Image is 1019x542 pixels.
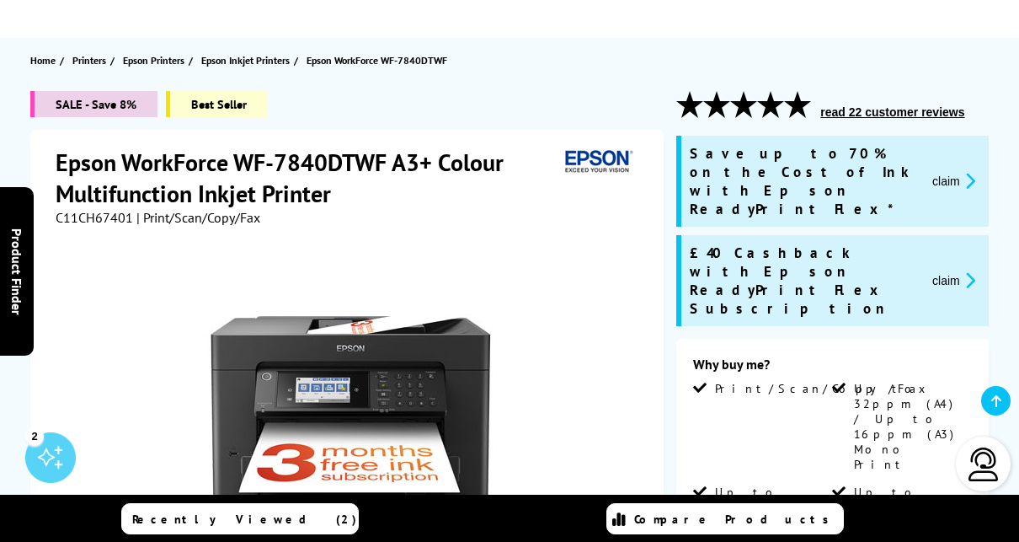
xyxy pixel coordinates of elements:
a: Home [30,51,60,69]
a: Epson Printers [123,51,189,69]
div: Why buy me? [693,356,971,381]
span: Home [30,51,56,69]
div: 2 [25,427,44,445]
span: Epson WorkForce WF-7840DTWF [307,54,447,67]
span: C11CH67401 [56,209,133,226]
h1: Epson WorkForce WF-7840DTWF A3+ Colour Multifunction Inkjet Printer [56,147,558,209]
span: Save up to 70% on the Cost of Ink with Epson ReadyPrint Flex* [690,144,919,218]
a: Recently Viewed (2) [121,503,359,534]
span: £40 Cashback with Epson ReadyPrint Flex Subscription [690,244,919,318]
button: promo-description [927,271,980,290]
span: Best Seller [166,91,268,117]
span: Printers [72,51,106,69]
a: Compare Products [606,503,844,534]
a: Epson Inkjet Printers [201,51,294,69]
img: Epson [558,147,636,178]
span: Recently Viewed (2) [132,512,357,527]
img: user-headset-light.svg [967,448,1000,481]
span: Compare Products [634,512,838,527]
span: Up to 32ppm (A4) / Up to 16ppm (A3) Mono Print [854,381,968,472]
button: read 22 customer reviews [815,105,969,120]
a: Printers [72,51,110,69]
button: promo-description [927,171,980,191]
span: Print/Scan/Copy/Fax [715,381,931,396]
span: Product Finder [8,228,25,314]
span: SALE - Save 8% [30,91,157,117]
span: | Print/Scan/Copy/Fax [136,209,260,226]
span: Epson Inkjet Printers [201,51,290,69]
span: Epson Printers [123,51,184,69]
